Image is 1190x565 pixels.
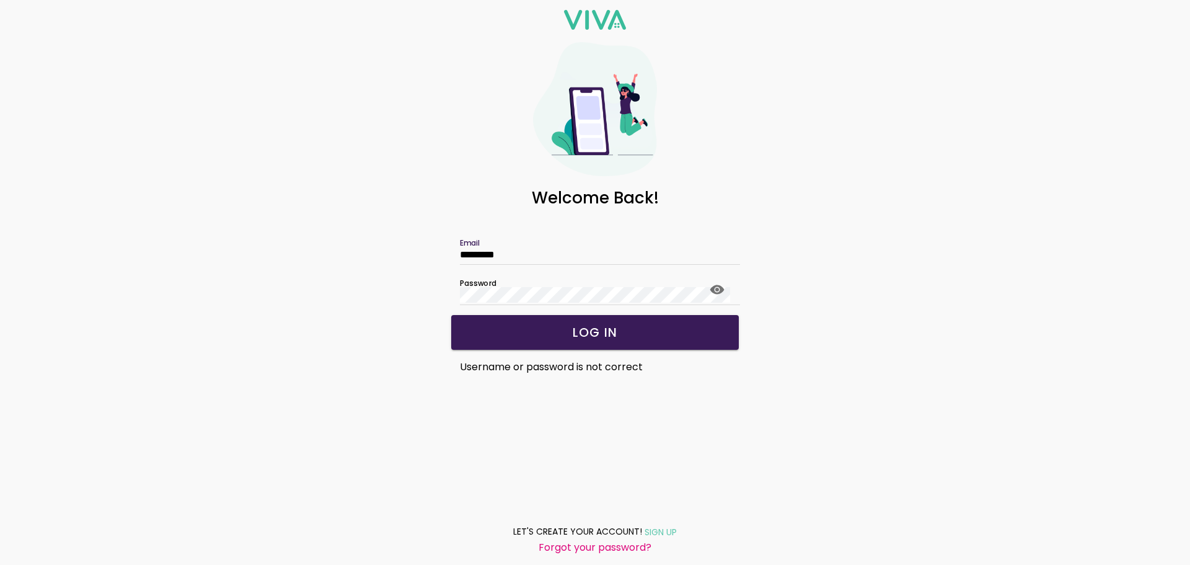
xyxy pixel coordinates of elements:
input: Email [460,249,730,260]
ion-button: LOG IN [451,315,739,350]
ion-text: SIGN UP [645,526,677,538]
input: Password [460,287,730,303]
span: Username or password is not correct [460,359,643,375]
ion-text: Forgot your password? [539,540,651,554]
ion-text: LET'S CREATE YOUR ACCOUNT! [513,525,642,538]
a: SIGN UP [642,524,677,540]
